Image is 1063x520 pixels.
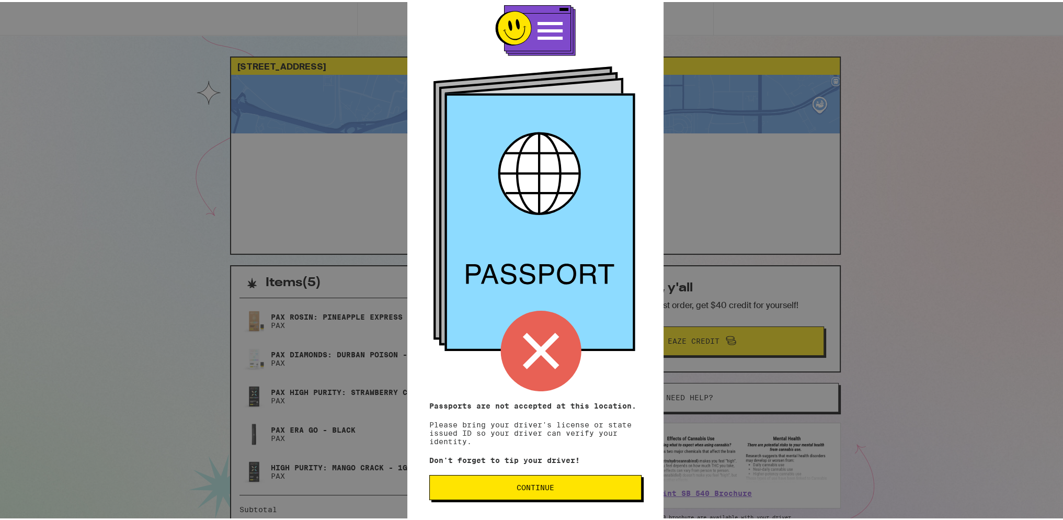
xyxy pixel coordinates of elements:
p: Please bring your driver's license or state issued ID so your driver can verify your identity. [429,400,642,444]
span: Continue [517,482,554,489]
button: Continue [429,473,642,498]
p: Don't forget to tip your driver! [429,454,642,462]
p: Passports are not accepted at this location. [429,400,642,408]
span: Hi. Need any help? [6,7,75,16]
